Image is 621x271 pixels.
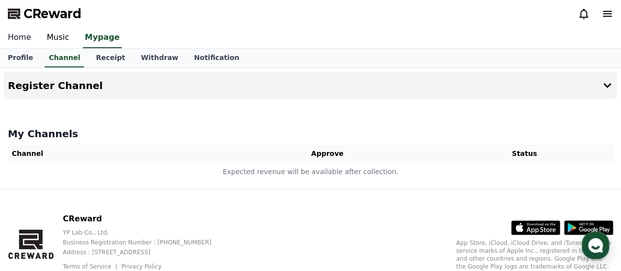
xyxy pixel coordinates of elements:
[63,213,227,225] p: CReward
[435,145,613,163] th: Status
[25,204,42,212] span: Home
[63,248,227,256] p: Address : [STREET_ADDRESS]
[83,28,122,48] a: Mypage
[63,239,227,246] p: Business Registration Number : [PHONE_NUMBER]
[8,163,613,181] td: Expected revenue will be available after collection.
[4,72,617,99] button: Register Channel
[88,49,133,67] a: Receipt
[63,263,119,270] a: Terms of Service
[8,127,613,141] h4: My Channels
[24,6,81,22] span: CReward
[39,28,77,48] a: Music
[81,205,110,212] span: Messages
[8,6,81,22] a: CReward
[127,189,189,214] a: Settings
[8,145,219,163] th: Channel
[63,229,227,237] p: YP Lab Co., Ltd.
[45,49,84,67] a: Channel
[8,80,103,91] h4: Register Channel
[145,204,169,212] span: Settings
[3,189,65,214] a: Home
[456,239,613,271] p: App Store, iCloud, iCloud Drive, and iTunes Store are service marks of Apple Inc., registered in ...
[186,49,247,67] a: Notification
[219,145,435,163] th: Approve
[133,49,186,67] a: Withdraw
[121,263,162,270] a: Privacy Policy
[65,189,127,214] a: Messages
